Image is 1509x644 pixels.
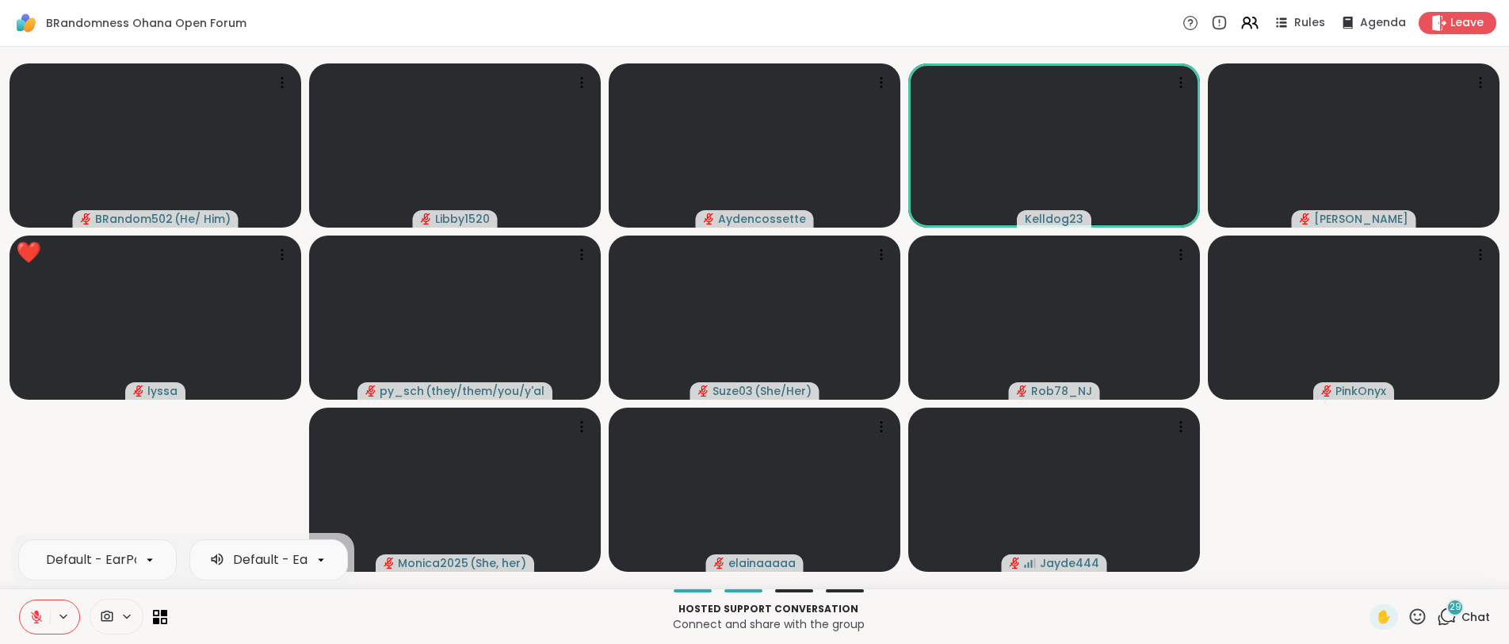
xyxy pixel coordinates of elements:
p: Hosted support conversation [177,602,1360,616]
span: Monica2025 [398,555,468,571]
div: Default - EarPods Microphone [46,550,235,569]
span: BRandomness Ohana Open Forum [46,15,246,31]
span: 29 [1450,600,1461,614]
span: Libby1520 [435,211,490,227]
span: ( He/ Him ) [174,211,231,227]
span: elainaaaaa [728,555,796,571]
span: Rob78_NJ [1031,383,1092,399]
span: audio-muted [133,385,144,397]
p: Connect and share with the group [177,616,1360,632]
span: Chat [1461,609,1490,625]
span: audio-muted [1017,385,1028,397]
div: ❤️ [16,237,41,268]
span: Rules [1294,15,1325,31]
span: ✋ [1376,608,1392,627]
span: Kelldog23 [1025,211,1083,227]
span: audio-muted [365,385,376,397]
span: ( She, her ) [470,555,526,571]
span: ( She/Her ) [754,383,812,399]
span: ( they/them/you/y'all/i/we ) [426,383,544,399]
span: audio-muted [1321,385,1332,397]
span: audio-muted [384,558,395,569]
img: ShareWell Logomark [13,10,40,36]
span: PinkOnyx [1335,383,1386,399]
span: audio-muted [698,385,709,397]
span: audio-muted [704,213,715,224]
div: Default - EarPods [233,550,343,569]
span: Jayde444 [1040,555,1099,571]
span: Aydencossette [718,211,806,227]
span: lyssa [147,383,178,399]
span: audio-muted [1300,213,1311,224]
span: audio-muted [421,213,432,224]
span: audio-muted [714,558,725,569]
span: BRandom502 [95,211,173,227]
span: Leave [1450,15,1484,31]
span: [PERSON_NAME] [1314,211,1408,227]
span: audio-muted [1010,558,1021,569]
span: Agenda [1360,15,1406,31]
span: py_sch [380,383,424,399]
span: Suze03 [712,383,753,399]
span: audio-muted [81,213,92,224]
